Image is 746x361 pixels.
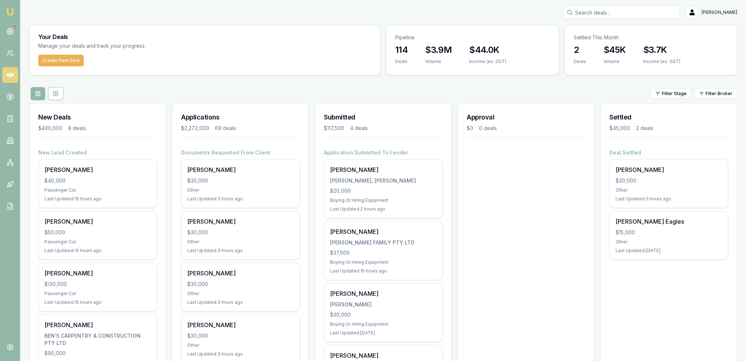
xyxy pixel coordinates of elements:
div: [PERSON_NAME] [44,165,151,174]
div: Last Updated: 15 hours ago [330,268,436,274]
div: Buying Or Hiring Equipment [330,321,436,327]
span: Filter Broker [706,91,733,97]
div: $40,000 [44,177,151,184]
p: Settled This Month [574,34,728,41]
div: Last Updated: 3 hours ago [187,196,294,202]
button: Filter Stage [651,89,691,99]
div: $30,000 [330,311,436,318]
p: Pipeline [395,34,550,41]
div: [PERSON_NAME] [330,289,436,298]
div: $20,000 [330,187,436,195]
div: Other [616,239,722,245]
div: [PERSON_NAME], [PERSON_NAME] [330,177,436,184]
div: [PERSON_NAME] [330,301,436,308]
div: 2 deals [636,125,653,132]
h3: $45K [604,44,626,56]
h3: Approval [467,112,585,122]
div: Other [187,187,294,193]
div: 0 deals [479,125,497,132]
h3: $44.0K [469,44,506,56]
div: Buying Or Hiring Equipment [330,197,436,203]
div: [PERSON_NAME] [44,217,151,226]
h4: Documents Requested From Client [181,149,300,156]
button: Filter Broker [694,89,737,99]
span: [PERSON_NAME] [702,9,737,15]
div: Last Updated: 3 hours ago [187,299,294,305]
h4: Deal Settled [609,149,728,156]
h4: New Lead Created [38,149,157,156]
h3: Your Deals [38,34,371,40]
div: Other [616,187,722,193]
div: Income (ex. GST) [469,59,506,64]
div: Passenger Car [44,239,151,245]
div: $15,000 [616,229,722,236]
input: Search deals [563,6,680,19]
div: Income (ex. GST) [643,59,680,64]
div: 4 deals [350,125,368,132]
div: Volume [604,59,626,64]
div: $30,000 [187,177,294,184]
div: Last Updated: 3 hours ago [616,196,722,202]
div: $130,000 [44,280,151,288]
div: Buying Or Hiring Equipment [330,259,436,265]
h3: New Deals [38,112,157,122]
div: [PERSON_NAME] [330,351,436,360]
div: Last Updated: [DATE] [616,248,722,254]
button: Create New Deal [38,55,84,66]
h3: $3.9M [425,44,452,56]
div: 69 deals [215,125,236,132]
div: Last Updated: [DATE] [330,330,436,336]
div: [PERSON_NAME] [330,227,436,236]
div: [PERSON_NAME] [616,165,722,174]
div: 8 deals [68,125,86,132]
div: [PERSON_NAME] [187,217,294,226]
div: $117,500 [324,125,344,132]
h3: Submitted [324,112,443,122]
div: Last Updated: 15 hours ago [44,196,151,202]
div: Last Updated: 15 hours ago [44,248,151,254]
div: $2,272,000 [181,125,209,132]
div: $45,000 [609,125,630,132]
div: $50,000 [44,229,151,236]
div: Last Updated: 2 hours ago [330,206,436,212]
div: [PERSON_NAME] Eagles [616,217,722,226]
h3: 2 [574,44,586,56]
div: $90,000 [44,350,151,357]
div: Other [187,291,294,297]
div: Deals [574,59,586,64]
div: [PERSON_NAME] [44,269,151,278]
div: $430,000 [38,125,62,132]
div: Last Updated: 15 hours ago [44,299,151,305]
div: [PERSON_NAME] [330,165,436,174]
div: Last Updated: 3 hours ago [187,351,294,357]
div: Deals [395,59,408,64]
span: Filter Stage [662,91,687,97]
div: $30,000 [616,177,722,184]
div: $0 [467,125,473,132]
div: $30,000 [187,229,294,236]
div: $37,500 [330,249,436,256]
div: $30,000 [187,280,294,288]
h4: Application Submitted To Lender [324,149,443,156]
h3: $3.7K [643,44,680,56]
h3: Applications [181,112,300,122]
p: Manage your deals and track your progress. [38,42,225,50]
h3: Settled [609,112,728,122]
div: [PERSON_NAME] [44,321,151,329]
div: Volume [425,59,452,64]
div: Other [187,239,294,245]
img: emu-icon-u.png [6,7,15,16]
div: Last Updated: 3 hours ago [187,248,294,254]
div: Other [187,342,294,348]
div: [PERSON_NAME] [187,165,294,174]
div: $30,000 [187,332,294,340]
div: [PERSON_NAME] FAMILY PTY LTD [330,239,436,246]
div: Passenger Car [44,187,151,193]
div: [PERSON_NAME] [187,321,294,329]
h3: 114 [395,44,408,56]
div: BEN'S CARPENTRY & CONSTRUCTION PTY LTD [44,332,151,347]
div: [PERSON_NAME] [187,269,294,278]
div: Passenger Car [44,291,151,297]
